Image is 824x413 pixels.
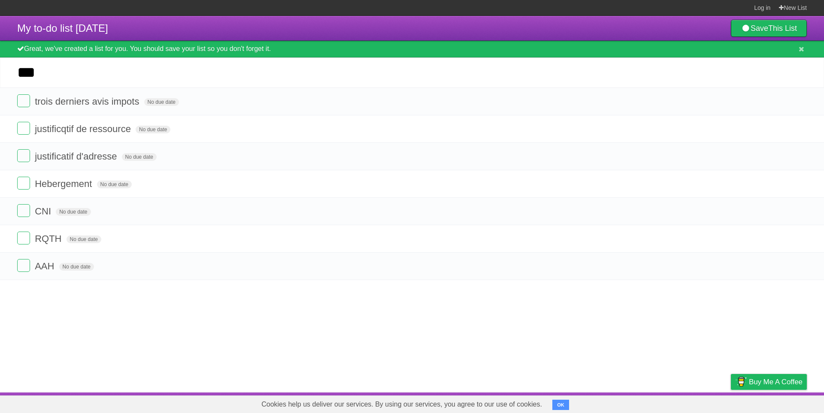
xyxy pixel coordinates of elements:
[17,232,30,244] label: Done
[552,400,569,410] button: OK
[17,259,30,272] label: Done
[768,24,797,33] b: This List
[35,96,141,107] span: trois derniers avis impots
[753,395,807,411] a: Suggest a feature
[749,374,803,389] span: Buy me a coffee
[720,395,742,411] a: Privacy
[17,22,108,34] span: My to-do list [DATE]
[35,178,94,189] span: Hebergement
[35,151,119,162] span: justificatif d'adresse
[35,233,64,244] span: RQTH
[735,374,747,389] img: Buy me a coffee
[645,395,680,411] a: Developers
[97,181,132,188] span: No due date
[731,20,807,37] a: SaveThis List
[253,396,551,413] span: Cookies help us deliver our services. By using our services, you agree to our use of cookies.
[17,204,30,217] label: Done
[691,395,709,411] a: Terms
[144,98,179,106] span: No due date
[136,126,170,133] span: No due date
[59,263,94,271] span: No due date
[17,94,30,107] label: Done
[17,149,30,162] label: Done
[35,206,53,217] span: CNI
[67,235,101,243] span: No due date
[56,208,91,216] span: No due date
[617,395,635,411] a: About
[17,177,30,190] label: Done
[35,124,133,134] span: justificqtif de ressource
[35,261,56,271] span: AAH
[122,153,157,161] span: No due date
[17,122,30,135] label: Done
[731,374,807,390] a: Buy me a coffee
